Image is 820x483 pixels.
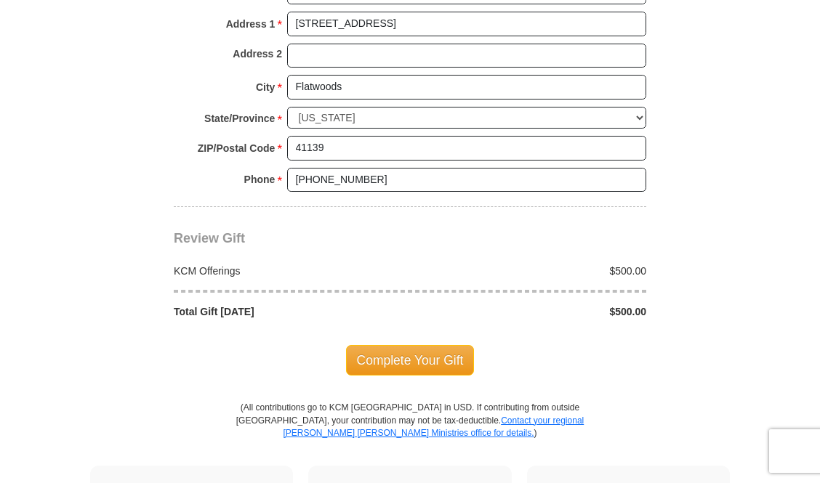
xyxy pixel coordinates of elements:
[204,108,275,129] strong: State/Province
[410,264,654,278] div: $500.00
[174,231,245,245] span: Review Gift
[256,77,275,97] strong: City
[166,264,411,278] div: KCM Offerings
[198,138,276,158] strong: ZIP/Postal Code
[233,44,282,64] strong: Address 2
[226,14,276,34] strong: Address 1
[410,304,654,319] div: $500.00
[283,415,584,438] a: Contact your regional [PERSON_NAME] [PERSON_NAME] Ministries office for details.
[236,402,584,465] p: (All contributions go to KCM [GEOGRAPHIC_DATA] in USD. If contributing from outside [GEOGRAPHIC_D...
[166,304,411,319] div: Total Gift [DATE]
[244,169,276,190] strong: Phone
[346,345,475,376] span: Complete Your Gift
